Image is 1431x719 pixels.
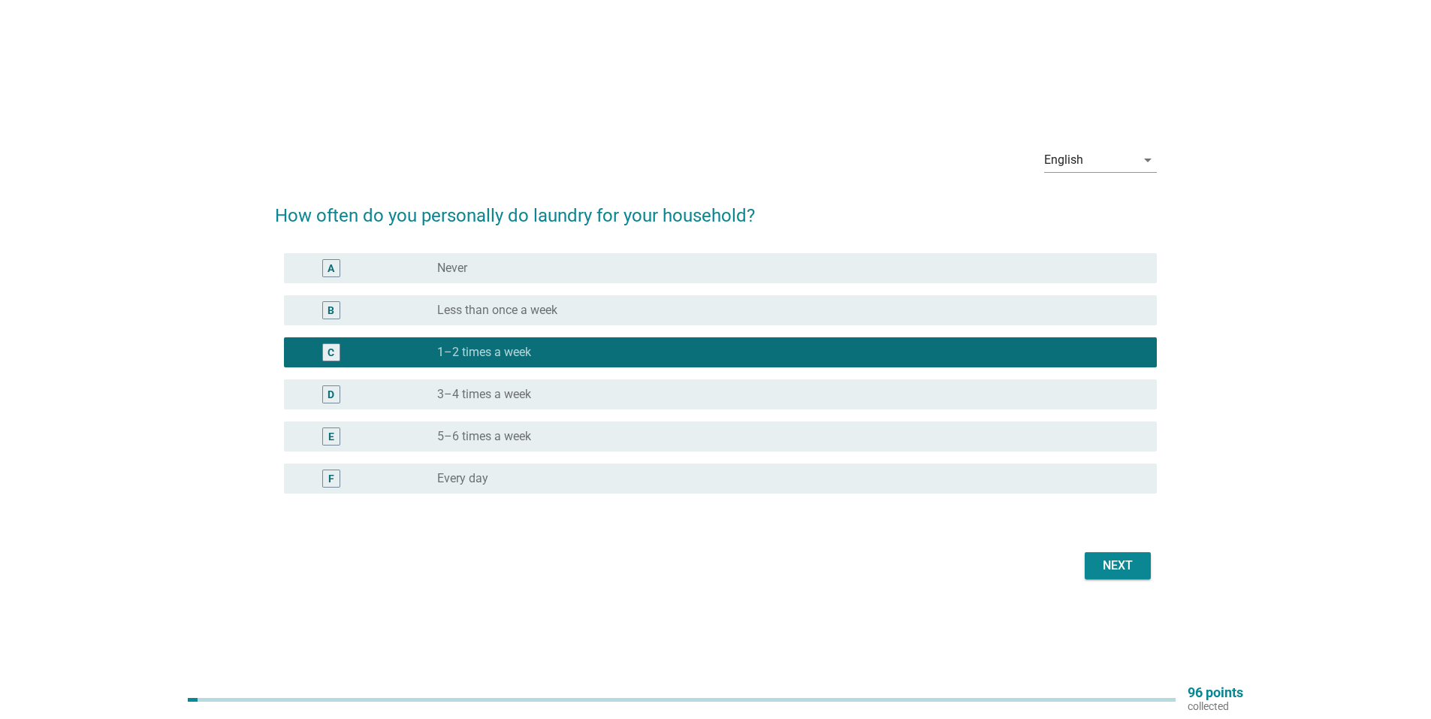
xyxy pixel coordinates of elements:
div: A [328,260,334,276]
div: Next [1097,557,1139,575]
p: collected [1188,699,1243,713]
i: arrow_drop_down [1139,151,1157,169]
label: 3–4 times a week [437,387,531,402]
label: Every day [437,471,488,486]
div: D [328,386,334,402]
div: B [328,302,334,318]
button: Next [1085,552,1151,579]
label: Never [437,261,467,276]
div: F [328,470,334,486]
div: English [1044,153,1083,167]
label: Less than once a week [437,303,557,318]
p: 96 points [1188,686,1243,699]
div: E [328,428,334,444]
label: 5–6 times a week [437,429,531,444]
h2: How often do you personally do laundry for your household? [275,187,1157,229]
div: C [328,344,334,360]
label: 1–2 times a week [437,345,531,360]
